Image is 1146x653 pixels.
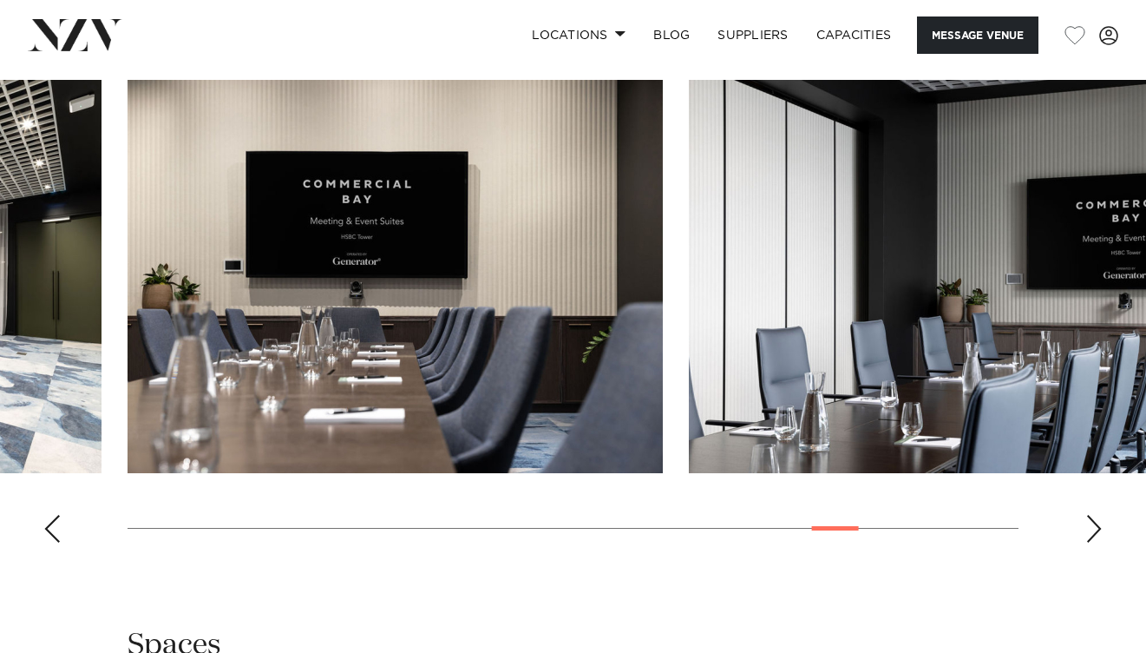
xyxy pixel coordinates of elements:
a: SUPPLIERS [704,16,802,54]
img: nzv-logo.png [28,19,122,50]
a: Locations [518,16,639,54]
swiper-slide: 24 / 30 [128,80,663,473]
a: BLOG [639,16,704,54]
button: Message Venue [917,16,1038,54]
a: Capacities [802,16,906,54]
